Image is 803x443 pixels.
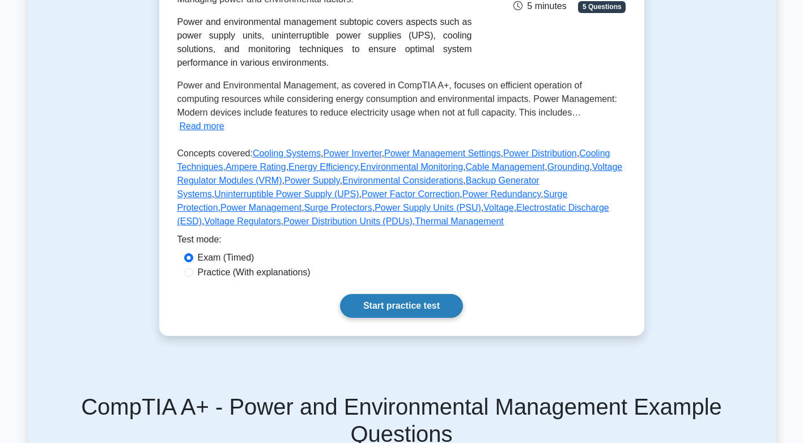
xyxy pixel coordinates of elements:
p: Concepts covered: , , , , , , , , , , , , , , , , , , , , , , , , , [177,147,626,233]
a: Power Management [220,203,301,212]
a: Surge Protection [177,189,568,212]
a: Voltage [483,203,513,212]
a: Thermal Management [415,216,504,226]
label: Exam (Timed) [198,251,254,265]
a: Power Supply [284,176,340,185]
a: Environmental Monitoring [360,162,463,172]
a: Power Factor Correction [362,189,460,199]
a: Uninterruptible Power Supply (UPS) [214,189,359,199]
a: Power Distribution Units (PDUs) [283,216,413,226]
a: Power Supply Units (PSU) [375,203,481,212]
a: Environmental Considerations [342,176,463,185]
a: Power Management Settings [384,148,500,158]
div: Test mode: [177,233,626,251]
a: Power Distribution [503,148,577,158]
span: Power and Environmental Management, as covered in CompTIA A+, focuses on efficient operation of c... [177,80,617,117]
span: 5 Questions [578,1,626,12]
a: Power Redundancy [462,189,541,199]
span: 5 minutes [513,1,566,11]
a: Cooling Systems [253,148,321,158]
div: Power and environmental management subtopic covers aspects such as power supply units, uninterrup... [177,15,472,70]
a: Power Inverter [323,148,381,158]
a: Voltage Regulator Modules (VRM) [177,162,623,185]
a: Surge Protectors [304,203,372,212]
a: Cable Management [466,162,545,172]
a: Grounding [547,162,590,172]
a: Ampere Rating [226,162,286,172]
a: Voltage Regulators [205,216,281,226]
label: Practice (With explanations) [198,266,311,279]
a: Energy Efficiency [288,162,358,172]
button: Read more [180,120,224,133]
a: Start practice test [340,294,463,318]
